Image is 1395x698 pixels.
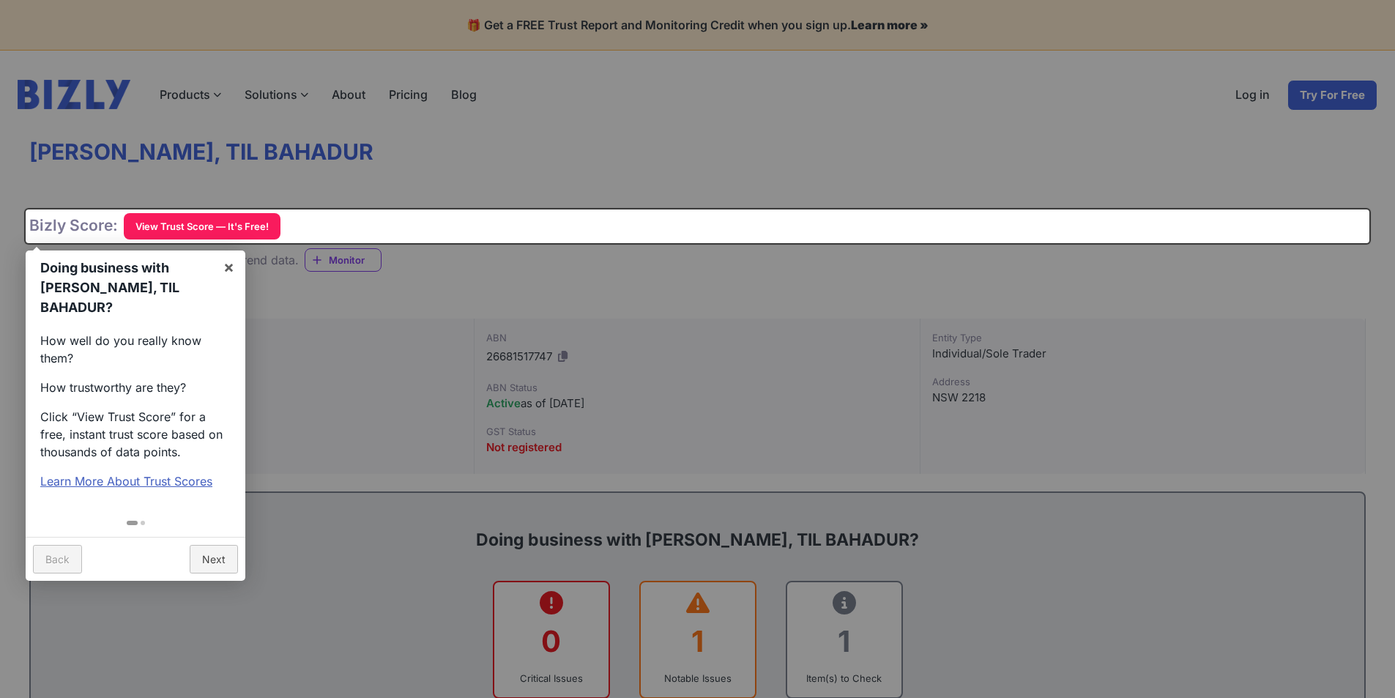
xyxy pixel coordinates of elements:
p: How well do you really know them? [40,332,231,367]
a: × [212,250,245,283]
h1: Doing business with [PERSON_NAME], TIL BAHADUR? [40,258,212,317]
a: Next [190,545,238,573]
p: How trustworthy are they? [40,379,231,396]
a: Back [33,545,82,573]
p: Click “View Trust Score” for a free, instant trust score based on thousands of data points. [40,408,231,461]
a: Learn More About Trust Scores [40,474,212,489]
